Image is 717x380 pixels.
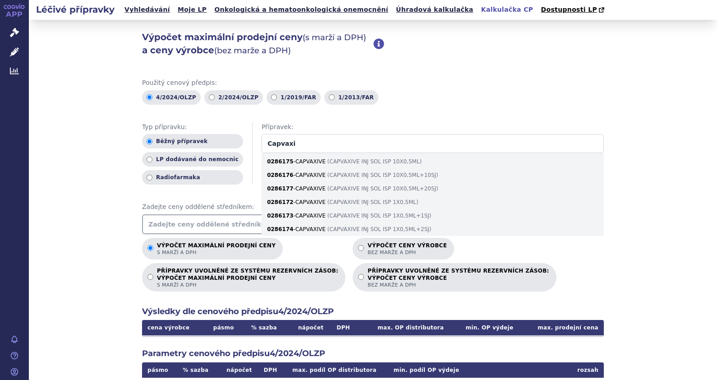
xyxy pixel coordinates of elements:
th: rozsah [468,362,604,378]
a: Dostupnosti LP [538,4,609,16]
span: (bez marže a DPH) [214,46,291,56]
input: PŘÍPRAVKY UVOLNĚNÉ ZE SYSTÉMU REZERVNÍCH ZÁSOB:VÝPOČET CENY VÝROBCEbez marže a DPH [358,274,364,280]
span: Dostupnosti LP [541,6,597,13]
input: PŘÍPRAVKY UVOLNĚNÉ ZE SYSTÉMU REZERVNÍCH ZÁSOB:VÝPOČET MAXIMÁLNÍ PRODEJNÍ CENYs marží a DPH [147,274,153,280]
label: Běžný přípravek [142,134,243,148]
p: Výpočet ceny výrobce [368,242,447,256]
label: 1/2019/FAR [267,90,321,105]
th: nápočet [286,320,329,335]
a: Úhradová kalkulačka [393,4,476,16]
input: 2/2024/OLZP [209,94,215,100]
span: bez marže a DPH [368,249,447,256]
p: PŘÍPRAVKY UVOLNĚNÉ ZE SYSTÉMU REZERVNÍCH ZÁSOB: [157,268,338,288]
input: 1/2013/FAR [329,94,335,100]
th: min. podíl OP výdeje [386,362,468,378]
th: cena výrobce [142,320,205,335]
input: 0286175-CAPVAXIVE (CAPVAXIVE INJ SOL ISP 10X0,5ML)0286176-CAPVAXIVE (CAPVAXIVE INJ SOL ISP 10X0,5... [262,134,604,153]
a: Onkologická a hematoonkologická onemocnění [211,4,391,16]
a: Vyhledávání [122,4,173,16]
input: 4/2024/OLZP [147,94,152,100]
strong: VÝPOČET CENY VÝROBCE [368,274,549,282]
p: PŘÍPRAVKY UVOLNĚNÉ ZE SYSTÉMU REZERVNÍCH ZÁSOB: [368,268,549,288]
label: 2/2024/OLZP [204,90,263,105]
span: Zadejte ceny oddělené středníkem: [142,203,604,212]
input: Běžný přípravek [147,139,152,144]
span: Typ přípravku: [142,123,243,132]
th: DPH [329,320,358,335]
span: Použitý cenový předpis: [142,79,604,88]
label: 1/2013/FAR [324,90,378,105]
input: 1/2019/FAR [271,94,277,100]
label: 4/2024/OLZP [142,90,201,105]
th: % sazba [242,320,285,335]
h2: Parametry cenového předpisu 4/2024/OLZP [142,348,604,359]
input: Radiofarmaka [147,175,152,181]
p: Výpočet maximální prodejní ceny [157,242,276,256]
span: bez marže a DPH [368,282,549,288]
a: Moje LP [175,4,209,16]
th: nápočet [215,362,257,378]
input: LP dodávané do nemocnic [147,157,152,162]
strong: VÝPOČET MAXIMÁLNÍ PRODEJNÍ CENY [157,274,338,282]
input: Výpočet maximální prodejní cenys marží a DPH [147,245,153,251]
span: s marží a DPH [157,249,276,256]
label: LP dodávané do nemocnic [142,152,243,167]
th: min. OP výdeje [449,320,519,335]
th: max. podíl OP distributora [283,362,385,378]
h2: Výpočet maximální prodejní ceny a ceny výrobce [142,31,373,57]
h2: Léčivé přípravky [29,3,122,16]
input: Výpočet ceny výrobcebez marže a DPH [358,245,364,251]
span: (s marží a DPH) [303,32,366,42]
span: Přípravek: [262,123,604,132]
h2: Výsledky dle cenového předpisu 4/2024/OLZP [142,306,604,317]
th: % sazba [176,362,215,378]
span: s marží a DPH [157,282,338,288]
th: pásmo [142,362,176,378]
th: max. OP distributora [358,320,449,335]
input: Zadejte ceny oddělené středníkem [142,214,604,234]
th: max. prodejní cena [519,320,604,335]
a: Kalkulačka CP [478,4,536,16]
th: DPH [257,362,284,378]
th: pásmo [205,320,242,335]
label: Radiofarmaka [142,170,243,185]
